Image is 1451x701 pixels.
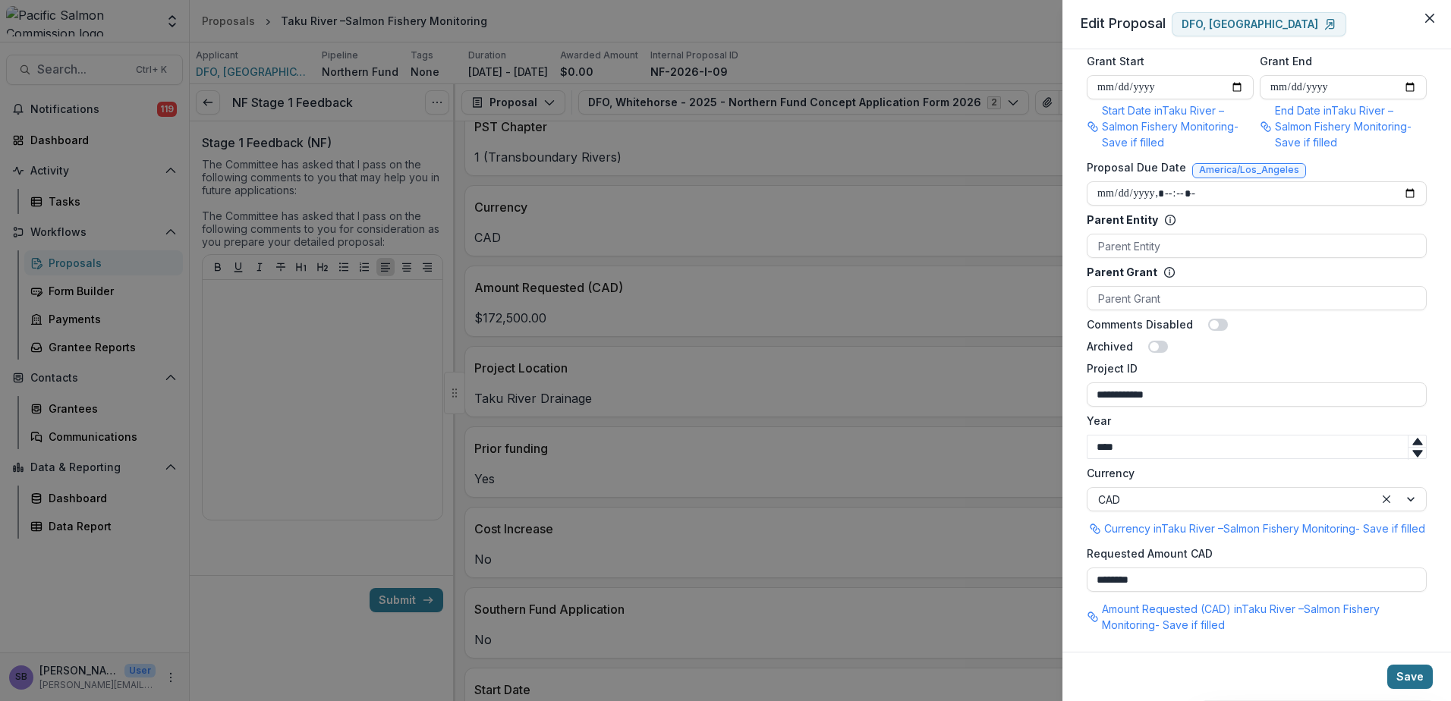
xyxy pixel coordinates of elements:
[1087,212,1158,228] p: Parent Entity
[1102,601,1427,633] p: Amount Requested (CAD) in Taku River –Salmon Fishery Monitoring - Save if filled
[1087,316,1193,332] label: Comments Disabled
[1087,413,1418,429] label: Year
[1087,338,1133,354] label: Archived
[1418,6,1442,30] button: Close
[1087,545,1418,561] label: Requested Amount CAD
[1087,465,1418,481] label: Currency
[1087,264,1157,280] p: Parent Grant
[1199,165,1299,175] span: America/Los_Angeles
[1275,102,1427,150] p: End Date in Taku River –Salmon Fishery Monitoring - Save if filled
[1387,665,1433,689] button: Save
[1172,12,1346,36] a: DFO, [GEOGRAPHIC_DATA]
[1182,18,1318,31] p: DFO, [GEOGRAPHIC_DATA]
[1087,53,1245,69] label: Grant Start
[1377,490,1396,508] div: Clear selected options
[1104,520,1425,536] p: Currency in Taku River –Salmon Fishery Monitoring - Save if filled
[1102,102,1254,150] p: Start Date in Taku River –Salmon Fishery Monitoring - Save if filled
[1081,15,1166,31] span: Edit Proposal
[1260,53,1418,69] label: Grant End
[1087,360,1418,376] label: Project ID
[1087,159,1186,175] label: Proposal Due Date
